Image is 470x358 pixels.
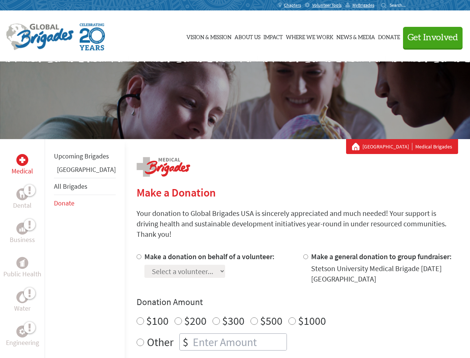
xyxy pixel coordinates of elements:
a: DentalDental [13,188,32,211]
a: Vision & Mission [186,18,231,55]
img: Public Health [19,259,25,267]
div: Stetson University Medical Brigade [DATE] [GEOGRAPHIC_DATA] [311,263,458,284]
span: Volunteer Tools [312,2,342,8]
input: Search... [390,2,411,8]
label: $500 [260,314,282,328]
img: Global Brigades Logo [6,23,74,50]
h4: Donation Amount [137,296,458,308]
span: MyBrigades [352,2,374,8]
label: $1000 [298,314,326,328]
a: Where We Work [286,18,333,55]
p: Your donation to Global Brigades USA is sincerely appreciated and much needed! Your support is dr... [137,208,458,239]
a: EngineeringEngineering [6,326,39,348]
label: $100 [146,314,169,328]
a: Impact [263,18,283,55]
li: Honduras [54,164,116,178]
a: [GEOGRAPHIC_DATA] [57,165,116,174]
span: Chapters [284,2,301,8]
label: Other [147,333,173,351]
label: Make a donation on behalf of a volunteer: [144,252,275,261]
li: Upcoming Brigades [54,148,116,164]
div: Medical Brigades [352,143,452,150]
li: Donate [54,195,116,211]
div: Business [16,223,28,235]
div: Dental [16,188,28,200]
p: Medical [12,166,33,176]
input: Enter Amount [191,334,287,350]
img: logo-medical.png [137,157,190,177]
div: Engineering [16,326,28,337]
p: Dental [13,200,32,211]
li: All Brigades [54,178,116,195]
a: [GEOGRAPHIC_DATA] [362,143,412,150]
img: Business [19,226,25,232]
a: About Us [234,18,260,55]
img: Engineering [19,329,25,335]
label: $300 [222,314,244,328]
a: Public HealthPublic Health [3,257,41,279]
div: Public Health [16,257,28,269]
a: Donate [378,18,400,55]
a: MedicalMedical [12,154,33,176]
a: WaterWater [14,291,31,314]
img: Dental [19,191,25,198]
img: Water [19,293,25,301]
a: All Brigades [54,182,87,191]
p: Business [10,235,35,245]
div: $ [180,334,191,350]
p: Engineering [6,337,39,348]
a: BusinessBusiness [10,223,35,245]
div: Water [16,291,28,303]
a: Donate [54,199,74,207]
img: Global Brigades Celebrating 20 Years [80,23,105,50]
h2: Make a Donation [137,186,458,199]
label: Make a general donation to group fundraiser: [311,252,452,261]
span: Get Involved [407,33,458,42]
a: Upcoming Brigades [54,152,109,160]
div: Medical [16,154,28,166]
label: $200 [184,314,207,328]
img: Medical [19,157,25,163]
p: Water [14,303,31,314]
button: Get Involved [403,27,463,48]
p: Public Health [3,269,41,279]
a: News & Media [336,18,375,55]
